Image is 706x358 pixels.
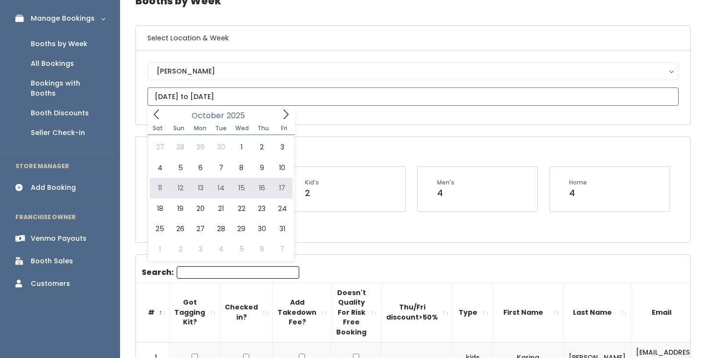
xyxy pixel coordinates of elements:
th: Doesn't Quality For Risk Free Booking : activate to sort column ascending [331,283,381,342]
span: October 9, 2025 [252,158,272,178]
div: Booth Sales [31,256,73,266]
label: Search: [142,266,299,279]
span: November 1, 2025 [150,239,170,259]
th: First Name: activate to sort column ascending [493,283,564,342]
span: October 21, 2025 [211,198,231,219]
th: #: activate to sort column descending [136,283,170,342]
span: October 17, 2025 [272,178,292,198]
h6: Select Location & Week [136,26,690,50]
span: October 26, 2025 [170,219,190,239]
div: 4 [437,187,454,199]
span: September 30, 2025 [211,137,231,157]
span: September 29, 2025 [191,137,211,157]
th: Add Takedown Fee?: activate to sort column ascending [273,283,331,342]
div: Add Booking [31,183,76,193]
span: Sun [169,125,190,131]
span: September 27, 2025 [150,137,170,157]
div: Seller Check-in [31,128,85,138]
div: Manage Bookings [31,13,95,24]
span: October [192,112,224,120]
span: October 27, 2025 [191,219,211,239]
span: October 15, 2025 [231,178,252,198]
span: November 4, 2025 [211,239,231,259]
span: October 10, 2025 [272,158,292,178]
span: Fri [274,125,295,131]
th: Email: activate to sort column ascending [631,283,702,342]
span: October 3, 2025 [272,137,292,157]
span: October 2, 2025 [252,137,272,157]
span: September 28, 2025 [170,137,190,157]
span: October 7, 2025 [211,158,231,178]
div: Venmo Payouts [31,234,86,244]
div: 4 [569,187,587,199]
span: October 23, 2025 [252,198,272,219]
span: October 16, 2025 [252,178,272,198]
span: October 13, 2025 [191,178,211,198]
span: October 6, 2025 [191,158,211,178]
div: Kid's [305,178,319,187]
button: [PERSON_NAME] [147,62,679,80]
div: Home [569,178,587,187]
div: Booths by Week [31,39,87,49]
span: Tue [210,125,231,131]
th: Type: activate to sort column ascending [453,283,493,342]
th: Checked in?: activate to sort column ascending [220,283,273,342]
div: Bookings with Booths [31,78,105,99]
span: October 1, 2025 [231,137,252,157]
div: 2 [305,187,319,199]
span: November 6, 2025 [252,239,272,259]
span: Thu [253,125,274,131]
div: Men's [437,178,454,187]
span: November 2, 2025 [170,239,190,259]
span: November 5, 2025 [231,239,252,259]
div: Customers [31,279,70,289]
span: October 22, 2025 [231,198,252,219]
span: October 19, 2025 [170,198,190,219]
span: November 3, 2025 [191,239,211,259]
span: October 25, 2025 [150,219,170,239]
input: October 4 - October 10, 2025 [147,87,679,106]
span: October 20, 2025 [191,198,211,219]
span: October 4, 2025 [150,158,170,178]
span: November 7, 2025 [272,239,292,259]
input: Search: [177,266,299,279]
span: Mon [190,125,211,131]
div: Booth Discounts [31,108,89,118]
div: All Bookings [31,59,74,69]
span: October 30, 2025 [252,219,272,239]
span: Wed [231,125,253,131]
input: Year [224,110,253,122]
div: [PERSON_NAME] [157,66,669,76]
span: October 18, 2025 [150,198,170,219]
span: Sat [147,125,169,131]
span: October 11, 2025 [150,178,170,198]
span: October 14, 2025 [211,178,231,198]
span: October 31, 2025 [272,219,292,239]
span: October 5, 2025 [170,158,190,178]
span: October 28, 2025 [211,219,231,239]
span: October 12, 2025 [170,178,190,198]
span: October 24, 2025 [272,198,292,219]
span: October 29, 2025 [231,219,252,239]
span: October 8, 2025 [231,158,252,178]
th: Thu/Fri discount&gt;50%: activate to sort column ascending [381,283,453,342]
th: Got Tagging Kit?: activate to sort column ascending [170,283,220,342]
th: Last Name: activate to sort column ascending [564,283,631,342]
